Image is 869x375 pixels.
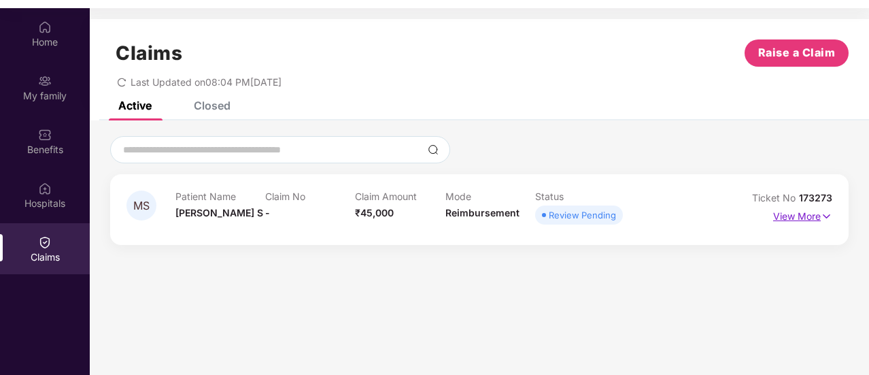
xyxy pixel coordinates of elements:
img: svg+xml;base64,PHN2ZyBpZD0iSG9tZSIgeG1sbnM9Imh0dHA6Ly93d3cudzMub3JnLzIwMDAvc3ZnIiB3aWR0aD0iMjAiIG... [38,20,52,34]
div: Review Pending [549,208,616,222]
span: MS [133,200,150,212]
div: Active [118,99,152,112]
p: Patient Name [175,191,265,202]
img: svg+xml;base64,PHN2ZyB3aWR0aD0iMjAiIGhlaWdodD0iMjAiIHZpZXdCb3g9IjAgMCAyMCAyMCIgZmlsbD0ibm9uZSIgeG... [38,74,52,88]
span: 173273 [799,192,832,203]
img: svg+xml;base64,PHN2ZyBpZD0iQ2xhaW0iIHhtbG5zPSJodHRwOi8vd3d3LnczLm9yZy8yMDAwL3N2ZyIgd2lkdGg9IjIwIi... [38,235,52,249]
span: Ticket No [752,192,799,203]
span: Raise a Claim [758,44,836,61]
button: Raise a Claim [745,39,849,67]
img: svg+xml;base64,PHN2ZyBpZD0iSG9zcGl0YWxzIiB4bWxucz0iaHR0cDovL3d3dy53My5vcmcvMjAwMC9zdmciIHdpZHRoPS... [38,182,52,195]
span: redo [117,76,126,88]
img: svg+xml;base64,PHN2ZyBpZD0iQmVuZWZpdHMiIHhtbG5zPSJodHRwOi8vd3d3LnczLm9yZy8yMDAwL3N2ZyIgd2lkdGg9Ij... [38,128,52,142]
div: Closed [194,99,231,112]
span: Last Updated on 08:04 PM[DATE] [131,76,282,88]
span: [PERSON_NAME] S [175,207,263,218]
h1: Claims [116,42,182,65]
p: Status [535,191,625,202]
img: svg+xml;base64,PHN2ZyB4bWxucz0iaHR0cDovL3d3dy53My5vcmcvMjAwMC9zdmciIHdpZHRoPSIxNyIgaGVpZ2h0PSIxNy... [821,209,832,224]
p: Claim Amount [355,191,445,202]
img: svg+xml;base64,PHN2ZyBpZD0iU2VhcmNoLTMyeDMyIiB4bWxucz0iaHR0cDovL3d3dy53My5vcmcvMjAwMC9zdmciIHdpZH... [428,144,439,155]
p: Mode [445,191,535,202]
span: ₹45,000 [355,207,394,218]
p: Claim No [265,191,355,202]
span: Reimbursement [445,207,519,218]
span: - [265,207,270,218]
p: View More [773,206,832,224]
